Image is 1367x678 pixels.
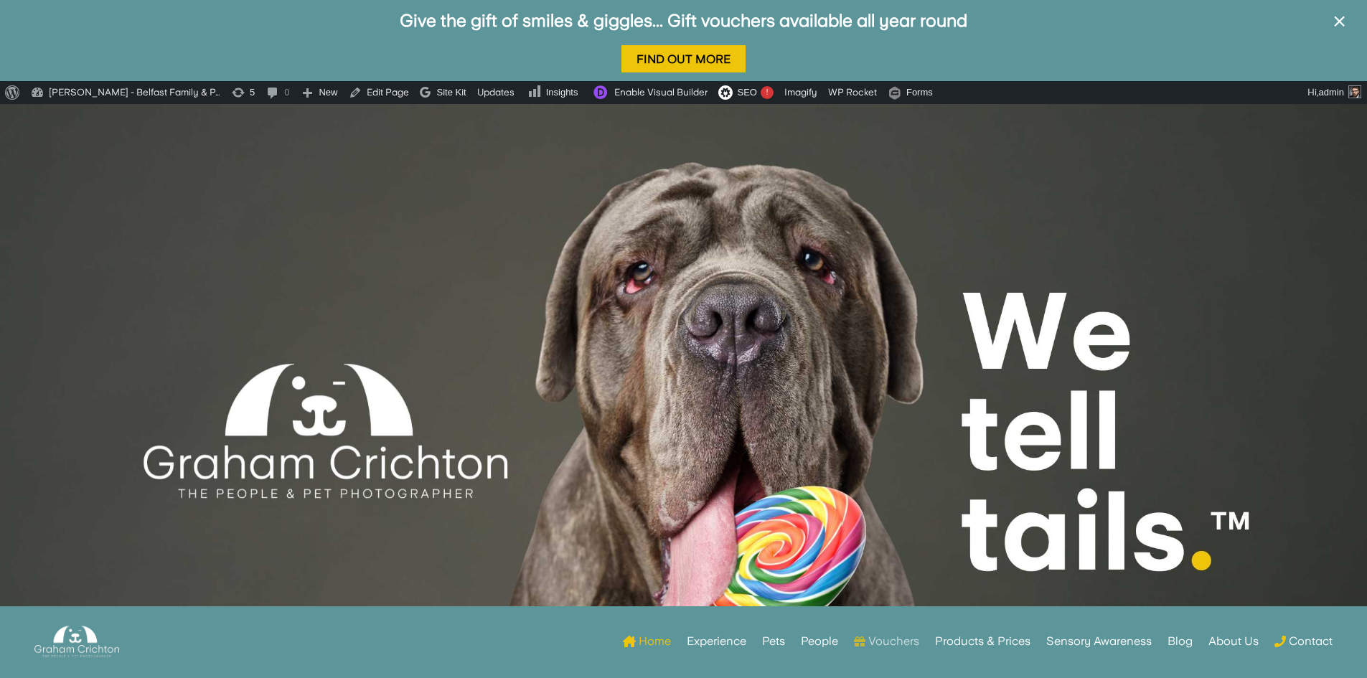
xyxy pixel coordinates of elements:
a: Enable Visual Builder [585,81,713,104]
a: Find Out More [621,45,746,73]
button: × [1326,9,1353,52]
a: People [801,613,838,669]
span: SEO [737,87,756,98]
a: WP Rocket [823,81,883,104]
span: admin [1319,87,1344,98]
a: Products & Prices [935,613,1030,669]
a: Hi, [1302,81,1367,104]
a: Blog [1168,613,1193,669]
a: Contact [1274,613,1333,669]
a: Vouchers [854,613,919,669]
a: Experience [687,613,746,669]
div: ! [761,86,774,99]
span: 5 [250,81,255,104]
a: Give the gift of smiles & giggles... Gift vouchers available all year round [400,10,967,31]
span: New [319,81,337,104]
a: [PERSON_NAME] - Belfast Family & P… [25,81,226,104]
span: Site Kit [436,87,466,98]
span: Forms [906,81,933,104]
a: Updates [472,81,520,104]
a: Sensory Awareness [1046,613,1152,669]
span: 0 [284,81,289,104]
a: Home [623,613,671,669]
span: × [1333,8,1346,35]
span: Insights [546,87,578,98]
a: Imagify [779,81,823,104]
a: Edit Page [343,81,415,104]
a: Pets [762,613,785,669]
img: Graham Crichton Photography Logo - Graham Crichton - Belfast Family & Pet Photography Studio [34,622,119,661]
a: About Us [1208,613,1259,669]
